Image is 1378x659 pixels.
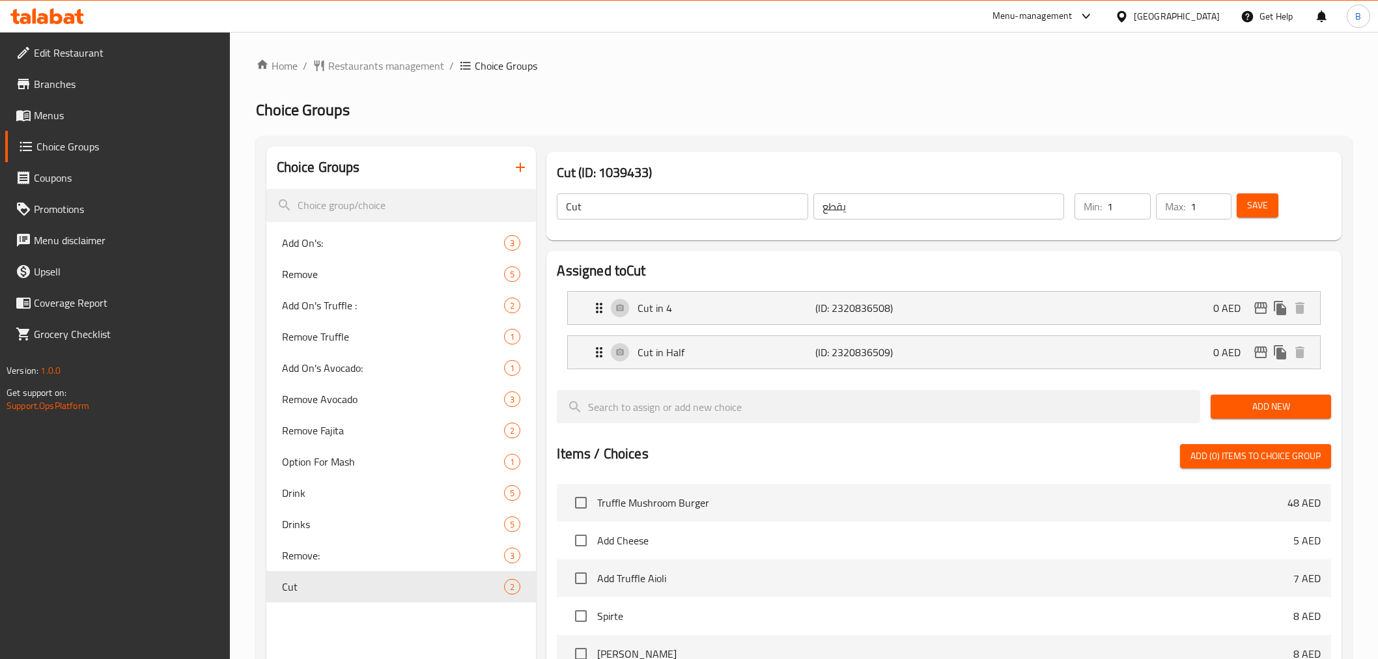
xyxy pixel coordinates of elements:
span: Option For Mash [282,454,505,470]
button: duplicate [1271,298,1290,318]
p: Cut in 4 [638,300,815,316]
div: Choices [504,329,520,344]
div: Choices [504,423,520,438]
p: 0 AED [1213,344,1251,360]
span: 2 [505,425,520,437]
button: edit [1251,298,1271,318]
li: / [449,58,454,74]
div: Expand [568,292,1319,324]
span: 1 [505,362,520,374]
button: delete [1290,343,1310,362]
span: 2 [505,300,520,312]
span: Grocery Checklist [34,326,219,342]
div: Remove Fajita2 [266,415,537,446]
span: Select choice [567,527,595,554]
span: Add (0) items to choice group [1190,448,1321,464]
span: Choice Groups [256,95,350,124]
button: Add (0) items to choice group [1180,444,1331,468]
button: Add New [1211,395,1331,419]
span: Drink [282,485,505,501]
span: Remove Truffle [282,329,505,344]
div: Drink5 [266,477,537,509]
h2: Assigned to Cut [557,261,1330,281]
a: Menu disclaimer [5,225,230,256]
li: Expand [557,330,1330,374]
span: Remove Avocado [282,391,505,407]
div: Cut2 [266,571,537,602]
span: Save [1247,197,1268,214]
div: [GEOGRAPHIC_DATA] [1134,9,1220,23]
span: Truffle Mushroom Burger [597,495,1287,511]
p: (ID: 2320836509) [815,344,934,360]
input: search [266,189,537,222]
span: Add New [1221,399,1321,415]
span: Add Cheese [597,533,1293,548]
span: 3 [505,550,520,562]
li: / [303,58,307,74]
span: 3 [505,237,520,249]
div: Remove5 [266,259,537,290]
span: Add On's Truffle : [282,298,505,313]
div: Add On's Avocado:1 [266,352,537,384]
p: Max: [1165,199,1185,214]
a: Edit Restaurant [5,37,230,68]
span: 3 [505,393,520,406]
a: Promotions [5,193,230,225]
p: 48 AED [1287,495,1321,511]
p: 7 AED [1293,570,1321,586]
a: Branches [5,68,230,100]
span: Select choice [567,602,595,630]
span: Branches [34,76,219,92]
div: Choices [504,454,520,470]
button: Save [1237,193,1278,217]
a: Coupons [5,162,230,193]
h3: Cut (ID: 1039433) [557,162,1330,183]
div: Add On's Truffle :2 [266,290,537,321]
a: Grocery Checklist [5,318,230,350]
span: Menus [34,107,219,123]
span: 1.0.0 [40,362,61,379]
span: Coverage Report [34,295,219,311]
p: Cut in Half [638,344,815,360]
span: 2 [505,581,520,593]
div: Remove:3 [266,540,537,571]
p: 0 AED [1213,300,1251,316]
span: Cut [282,579,505,595]
span: Add Truffle Aioli [597,570,1293,586]
span: Promotions [34,201,219,217]
span: 5 [505,518,520,531]
div: Choices [504,235,520,251]
div: Drinks5 [266,509,537,540]
a: Home [256,58,298,74]
div: Choices [504,579,520,595]
a: Upsell [5,256,230,287]
input: search [557,390,1200,423]
span: Spirte [597,608,1293,624]
span: 5 [505,268,520,281]
span: Add On's: [282,235,505,251]
span: Choice Groups [36,139,219,154]
span: Version: [7,362,38,379]
div: Expand [568,336,1319,369]
span: Drinks [282,516,505,532]
div: Remove Truffle1 [266,321,537,352]
span: Add On's Avocado: [282,360,505,376]
a: Choice Groups [5,131,230,162]
span: Upsell [34,264,219,279]
h2: Items / Choices [557,444,648,464]
span: Remove: [282,548,505,563]
a: Support.OpsPlatform [7,397,89,414]
div: Choices [504,485,520,501]
div: Choices [504,298,520,313]
div: Add On's:3 [266,227,537,259]
span: Get support on: [7,384,66,401]
h2: Choice Groups [277,158,360,177]
div: Remove Avocado3 [266,384,537,415]
span: Remove Fajita [282,423,505,438]
li: Expand [557,286,1330,330]
span: 5 [505,487,520,499]
span: 1 [505,456,520,468]
span: 1 [505,331,520,343]
button: delete [1290,298,1310,318]
a: Restaurants management [313,58,444,74]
